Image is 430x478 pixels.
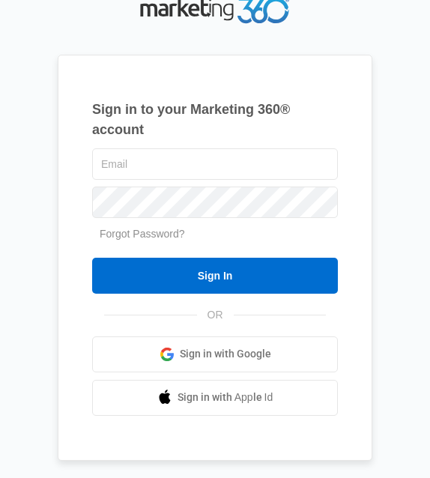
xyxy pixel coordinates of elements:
[92,336,338,372] a: Sign in with Google
[178,390,273,405] span: Sign in with Apple Id
[180,346,271,362] span: Sign in with Google
[92,380,338,416] a: Sign in with Apple Id
[100,228,185,240] a: Forgot Password?
[92,258,338,294] input: Sign In
[197,307,234,323] span: OR
[92,100,338,140] h1: Sign in to your Marketing 360® account
[92,148,338,180] input: Email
